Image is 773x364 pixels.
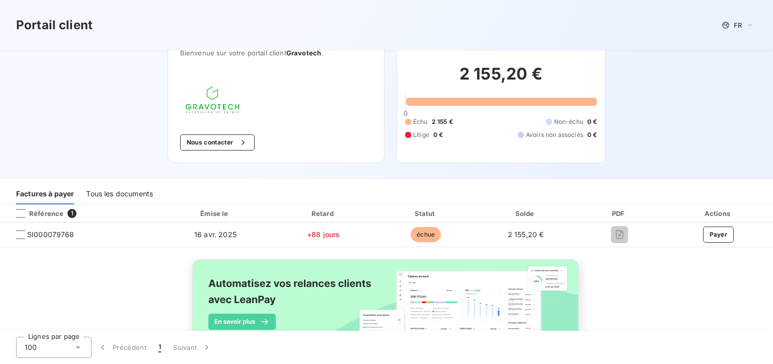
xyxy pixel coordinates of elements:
[508,230,544,239] span: 2 155,20 €
[194,230,237,239] span: 16 avr. 2025
[587,130,597,139] span: 0 €
[479,208,573,219] div: Solde
[405,64,597,94] h2: 2 155,20 €
[413,130,429,139] span: Litige
[577,208,662,219] div: PDF
[307,230,340,239] span: +88 jours
[554,117,583,126] span: Non-échu
[16,183,74,204] div: Factures à payer
[377,208,475,219] div: Statut
[180,81,245,118] img: Company logo
[167,337,218,358] button: Suivant
[180,134,255,151] button: Nous contacter
[180,49,372,57] span: Bienvenue sur votre portail client .
[526,130,583,139] span: Avoirs non associés
[587,117,597,126] span: 0 €
[92,337,152,358] button: Précédent
[411,227,441,242] span: échue
[161,208,270,219] div: Émise le
[274,208,373,219] div: Retard
[432,117,453,126] span: 2 155 €
[734,21,742,29] span: FR
[404,109,408,117] span: 0
[8,209,63,218] div: Référence
[703,227,734,243] button: Payer
[25,342,37,352] span: 100
[152,337,167,358] button: 1
[286,49,321,57] span: Gravotech
[16,16,93,34] h3: Portail client
[67,209,76,218] span: 1
[27,230,74,240] span: SI000079768
[86,183,153,204] div: Tous les documents
[159,342,161,352] span: 1
[666,208,771,219] div: Actions
[413,117,428,126] span: Échu
[433,130,443,139] span: 0 €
